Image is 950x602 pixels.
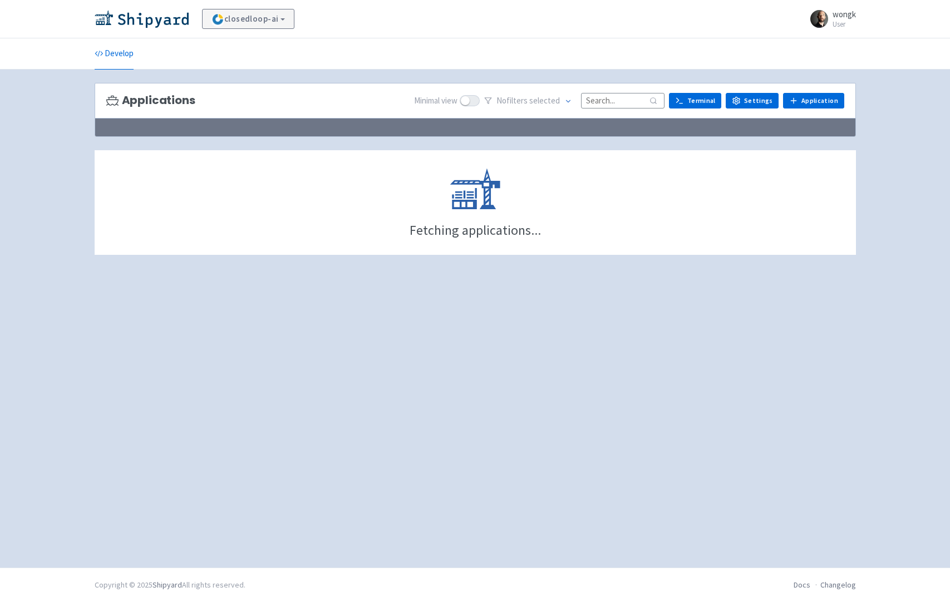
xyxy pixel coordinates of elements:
[106,94,195,107] h3: Applications
[95,38,134,70] a: Develop
[581,93,664,108] input: Search...
[95,10,189,28] img: Shipyard logo
[804,10,856,28] a: wongk User
[529,95,560,106] span: selected
[496,95,560,107] span: No filter s
[202,9,294,29] a: closedloop-ai
[152,580,182,590] a: Shipyard
[783,93,844,108] a: Application
[726,93,779,108] a: Settings
[820,580,856,590] a: Changelog
[95,579,245,591] div: Copyright © 2025 All rights reserved.
[833,9,856,19] span: wongk
[833,21,856,28] small: User
[410,224,541,237] div: Fetching applications...
[669,93,721,108] a: Terminal
[794,580,810,590] a: Docs
[414,95,457,107] span: Minimal view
